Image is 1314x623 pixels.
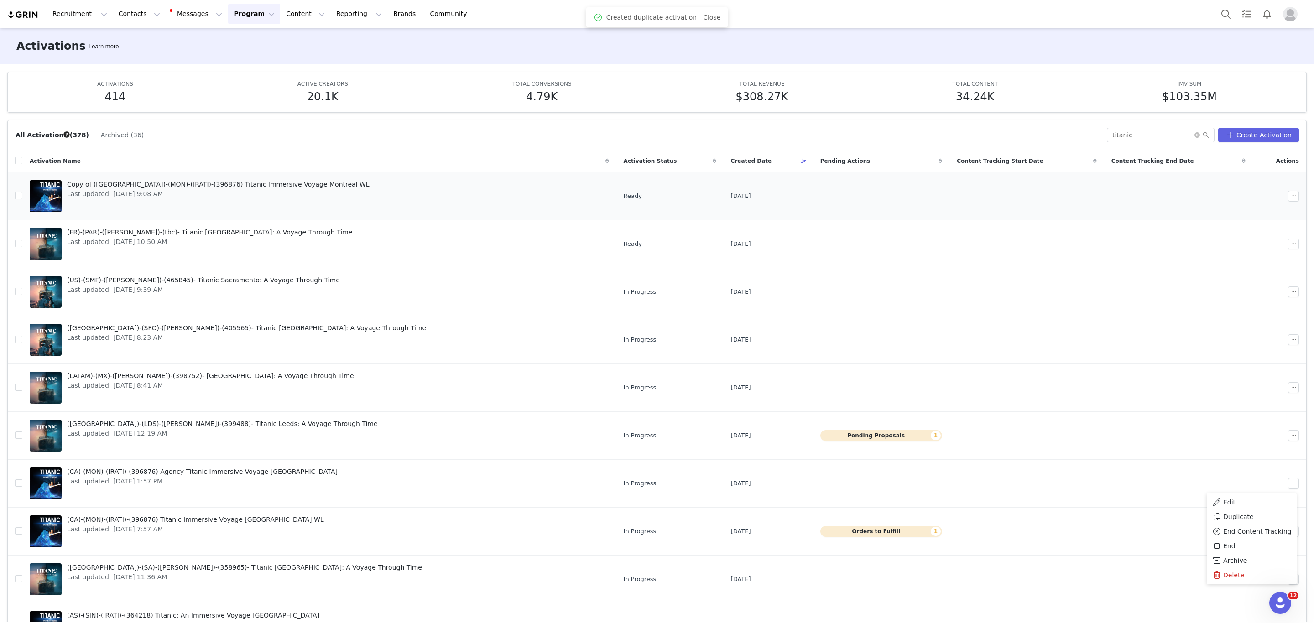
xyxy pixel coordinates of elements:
[624,287,657,296] span: In Progress
[731,157,772,165] span: Created Date
[67,323,426,333] span: ([GEOGRAPHIC_DATA])-(SFO)-([PERSON_NAME])-(405565)- Titanic [GEOGRAPHIC_DATA]: A Voyage Through Time
[1277,7,1307,21] button: Profile
[624,431,657,440] span: In Progress
[1236,4,1257,24] a: Tasks
[526,88,558,105] h5: 4.79K
[957,157,1043,165] span: Content Tracking Start Date
[67,275,340,285] span: (US)-(SMF)-([PERSON_NAME])-(465845)- Titanic Sacramento: A Voyage Through Time
[67,189,370,199] span: Last updated: [DATE] 9:08 AM
[30,322,609,358] a: ([GEOGRAPHIC_DATA])-(SFO)-([PERSON_NAME])-(405565)- Titanic [GEOGRAPHIC_DATA]: A Voyage Through T...
[30,561,609,597] a: ([GEOGRAPHIC_DATA])-(SA)-([PERSON_NAME])-(358965)- Titanic [GEOGRAPHIC_DATA]: A Voyage Through Ti...
[624,527,657,536] span: In Progress
[16,38,86,54] h3: Activations
[425,4,477,24] a: Community
[67,515,324,524] span: (CA)-(MON)-(IRATI)-(396876) Titanic Immersive Voyage [GEOGRAPHIC_DATA] WL
[297,81,348,87] span: ACTIVE CREATORS
[731,383,751,392] span: [DATE]
[736,88,788,105] h5: $308.27K
[624,192,642,201] span: Ready
[67,572,422,582] span: Last updated: [DATE] 11:36 AM
[703,14,720,21] a: Close
[1223,512,1254,522] span: Duplicate
[1218,128,1299,142] button: Create Activation
[1288,592,1298,599] span: 12
[1203,132,1209,138] i: icon: search
[166,4,228,24] button: Messages
[104,88,125,105] h5: 414
[1253,151,1306,171] div: Actions
[30,226,609,262] a: (FR)-(PAR)-([PERSON_NAME])-(tbc)- Titanic [GEOGRAPHIC_DATA]: A Voyage Through TimeLast updated: [...
[1283,7,1298,21] img: placeholder-profile.jpg
[67,419,378,429] span: ([GEOGRAPHIC_DATA])-(LDS)-([PERSON_NAME])-(399488)- Titanic Leeds: A Voyage Through Time
[1223,497,1236,507] span: Edit
[113,4,166,24] button: Contacts
[67,611,319,620] span: (AS)-(SIN)-(IRATI)-(364218) Titanic: An Immersive Voyage [GEOGRAPHIC_DATA]
[30,417,609,454] a: ([GEOGRAPHIC_DATA])-(LDS)-([PERSON_NAME])-(399488)- Titanic Leeds: A Voyage Through TimeLast upda...
[606,13,697,22] span: Created duplicate activation
[67,477,338,486] span: Last updated: [DATE] 1:57 PM
[1162,88,1217,105] h5: $103.35M
[1216,4,1236,24] button: Search
[67,381,354,390] span: Last updated: [DATE] 8:41 AM
[388,4,424,24] a: Brands
[97,81,133,87] span: ACTIVATIONS
[820,526,943,537] button: Orders to Fulfill1
[30,369,609,406] a: (LATAM)-(MX)-([PERSON_NAME])-(398752)- [GEOGRAPHIC_DATA]: A Voyage Through TimeLast updated: [DAT...
[100,128,144,142] button: Archived (36)
[624,335,657,344] span: In Progress
[1223,541,1236,551] span: End
[731,431,751,440] span: [DATE]
[47,4,113,24] button: Recruitment
[1223,570,1244,580] span: Delete
[67,524,324,534] span: Last updated: [DATE] 7:57 AM
[731,287,751,296] span: [DATE]
[63,130,71,139] div: Tooltip anchor
[624,157,677,165] span: Activation Status
[1178,81,1202,87] span: IMV SUM
[731,479,751,488] span: [DATE]
[67,237,352,247] span: Last updated: [DATE] 10:50 AM
[956,88,994,105] h5: 34.24K
[1194,132,1200,138] i: icon: close-circle
[624,575,657,584] span: In Progress
[731,335,751,344] span: [DATE]
[1107,128,1215,142] input: Search...
[30,274,609,310] a: (US)-(SMF)-([PERSON_NAME])-(465845)- Titanic Sacramento: A Voyage Through TimeLast updated: [DATE...
[624,383,657,392] span: In Progress
[740,81,785,87] span: TOTAL REVENUE
[7,10,39,19] img: grin logo
[731,527,751,536] span: [DATE]
[30,465,609,502] a: (CA)-(MON)-(IRATI)-(396876) Agency Titanic Immersive Voyage [GEOGRAPHIC_DATA]Last updated: [DATE]...
[87,42,120,51] div: Tooltip anchor
[228,4,280,24] button: Program
[307,88,339,105] h5: 20.1K
[1257,4,1277,24] button: Notifications
[1269,592,1291,614] iframe: Intercom live chat
[1111,157,1194,165] span: Content Tracking End Date
[67,333,426,343] span: Last updated: [DATE] 8:23 AM
[67,563,422,572] span: ([GEOGRAPHIC_DATA])-(SA)-([PERSON_NAME])-(358965)- Titanic [GEOGRAPHIC_DATA]: A Voyage Through Time
[820,157,871,165] span: Pending Actions
[624,479,657,488] span: In Progress
[1223,526,1291,536] span: End Content Tracking
[67,180,370,189] span: Copy of ([GEOGRAPHIC_DATA])-(MON)-(IRATI)-(396876) Titanic Immersive Voyage Montreal WL
[15,128,89,142] button: All Activations (378)
[731,239,751,249] span: [DATE]
[512,81,572,87] span: TOTAL CONVERSIONS
[67,467,338,477] span: (CA)-(MON)-(IRATI)-(396876) Agency Titanic Immersive Voyage [GEOGRAPHIC_DATA]
[30,157,81,165] span: Activation Name
[731,575,751,584] span: [DATE]
[331,4,387,24] button: Reporting
[1223,556,1247,566] span: Archive
[30,513,609,550] a: (CA)-(MON)-(IRATI)-(396876) Titanic Immersive Voyage [GEOGRAPHIC_DATA] WLLast updated: [DATE] 7:5...
[281,4,330,24] button: Content
[820,430,943,441] button: Pending Proposals1
[30,178,609,214] a: Copy of ([GEOGRAPHIC_DATA])-(MON)-(IRATI)-(396876) Titanic Immersive Voyage Montreal WLLast updat...
[731,192,751,201] span: [DATE]
[67,228,352,237] span: (FR)-(PAR)-([PERSON_NAME])-(tbc)- Titanic [GEOGRAPHIC_DATA]: A Voyage Through Time
[67,429,378,438] span: Last updated: [DATE] 12:19 AM
[624,239,642,249] span: Ready
[952,81,998,87] span: TOTAL CONTENT
[67,285,340,295] span: Last updated: [DATE] 9:39 AM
